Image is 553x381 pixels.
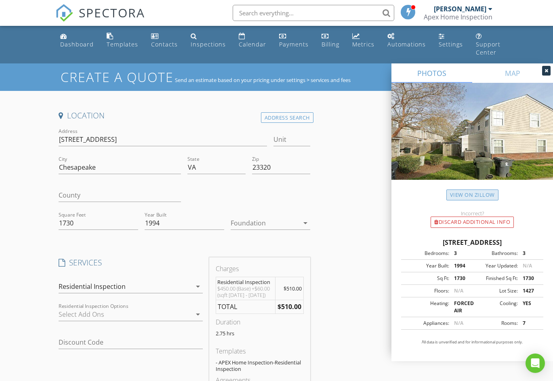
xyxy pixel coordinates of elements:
div: Floors: [404,287,449,295]
input: Discount Code [59,336,203,349]
div: Automations [387,40,426,48]
div: YES [518,300,541,314]
div: Duration [216,317,304,327]
div: [STREET_ADDRESS] [401,238,543,247]
div: $450.00 (Base) +$60.00 (sqft [DATE] - [DATE]) [217,285,273,298]
p: 2.75 hrs [216,330,304,337]
div: Billing [322,40,339,48]
div: Support Center [476,40,500,56]
div: 1427 [518,287,541,295]
a: View on Zillow [446,189,498,200]
a: Calendar [235,29,269,52]
div: Year Built: [404,262,449,269]
td: TOTAL [216,300,275,314]
div: - APEX Home Inspection-Residential Inspection [216,359,304,372]
div: 1730 [449,275,472,282]
div: Templates [216,346,304,356]
a: Payments [276,29,312,52]
strong: $510.00 [278,302,301,311]
img: streetview [391,83,553,199]
a: SPECTORA [55,11,145,28]
div: Contacts [151,40,178,48]
span: N/A [454,320,463,326]
div: 3 [518,250,541,257]
div: Bathrooms: [472,250,518,257]
div: FORCED AIR [449,300,472,314]
div: Year Updated: [472,262,518,269]
i: arrow_drop_down [193,282,203,291]
div: Address Search [261,112,313,123]
a: PHOTOS [391,63,472,83]
a: Inspections [187,29,229,52]
div: Appliances: [404,320,449,327]
i: arrow_drop_down [301,218,310,228]
a: Dashboard [57,29,97,52]
div: 1730 [518,275,541,282]
a: Support Center [473,29,504,60]
a: Metrics [349,29,378,52]
span: N/A [454,287,463,294]
div: 7 [518,320,541,327]
div: Charges [216,264,304,274]
div: 3 [449,250,472,257]
a: Contacts [148,29,181,52]
div: Settings [439,40,463,48]
div: Lot Size: [472,287,518,295]
h4: Location [59,110,310,121]
p: All data is unverified and for informational purposes only. [401,339,543,345]
div: Incorrect? [391,210,553,217]
a: Settings [435,29,466,52]
h4: SERVICES [59,257,203,268]
div: Rooms: [472,320,518,327]
div: Cooling: [472,300,518,314]
a: Billing [318,29,343,52]
div: [PERSON_NAME] [434,5,486,13]
div: Discard Additional info [431,217,514,228]
a: Templates [103,29,141,52]
div: 1994 [449,262,472,269]
div: Templates [107,40,138,48]
a: MAP [472,63,553,83]
span: SPECTORA [79,4,145,21]
div: Apex Home Inspection [424,13,492,21]
div: Inspections [191,40,226,48]
div: Finished Sq Ft: [472,275,518,282]
a: Automations (Basic) [384,29,429,52]
div: Metrics [352,40,374,48]
div: Payments [279,40,309,48]
div: Sq Ft: [404,275,449,282]
div: Residential Inspection [59,283,126,290]
span: $510.00 [284,285,302,292]
div: Residential Inspection [217,279,273,285]
span: Send an estimate based on your pricing under settings > services and fees [175,76,351,84]
span: N/A [523,262,532,269]
div: Open Intercom Messenger [526,354,545,373]
img: The Best Home Inspection Software - Spectora [55,4,73,22]
h1: Create a Quote [61,68,174,86]
i: arrow_drop_down [193,309,203,319]
input: Search everything... [233,5,394,21]
div: Calendar [239,40,266,48]
div: Bedrooms: [404,250,449,257]
div: Heating: [404,300,449,314]
div: Dashboard [60,40,94,48]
